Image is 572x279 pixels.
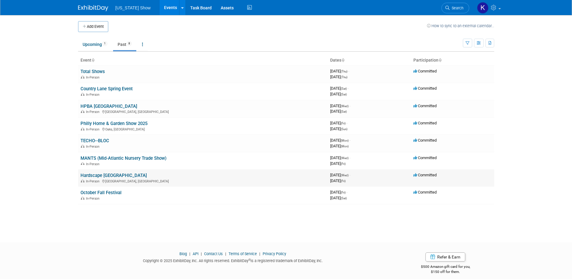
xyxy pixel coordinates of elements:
a: Philly Home & Garden Show 2025 [81,121,147,126]
a: Sort by Participation Type [438,58,441,63]
img: In-Person Event [81,197,84,200]
span: In-Person [86,93,101,97]
span: (Sat) [341,110,347,113]
span: [DATE] [330,178,346,183]
img: In-Person Event [81,145,84,148]
span: [DATE] [330,86,349,91]
a: MANTS (Mid-Atlantic Nursery Trade Show) [81,156,166,161]
a: Sort by Start Date [341,58,344,63]
span: Committed [413,138,437,143]
span: - [349,138,350,143]
span: (Wed) [341,104,349,108]
a: Terms of Service [229,252,257,256]
span: Committed [413,190,437,194]
sup: ® [248,258,251,261]
span: - [349,156,350,160]
span: (Sat) [341,93,347,96]
span: Committed [413,104,437,108]
span: In-Person [86,110,101,114]
span: In-Person [86,127,101,131]
span: 1 [102,41,107,46]
div: $150 off for them. [397,269,494,274]
span: (Fri) [341,122,346,125]
th: Event [78,55,328,66]
span: [DATE] [330,156,350,160]
span: | [224,252,228,256]
a: Hardscape [GEOGRAPHIC_DATA] [81,173,147,178]
span: In-Person [86,75,101,79]
span: [DATE] [330,173,350,177]
span: Committed [413,156,437,160]
span: (Mon) [341,139,349,142]
div: Oaks, [GEOGRAPHIC_DATA] [81,127,325,131]
a: How to sync to an external calendar... [427,24,494,28]
img: keith kollar [477,2,488,14]
span: | [258,252,262,256]
span: (Sat) [341,197,347,200]
span: (Wed) [341,156,349,160]
a: API [193,252,198,256]
span: (Wed) [341,174,349,177]
span: [DATE] [330,104,350,108]
img: ExhibitDay [78,5,108,11]
span: - [349,104,350,108]
img: In-Person Event [81,127,84,130]
a: October Fall Festival [81,190,122,195]
span: In-Person [86,197,101,200]
span: - [348,86,349,91]
th: Dates [328,55,411,66]
div: $500 Amazon gift card for you, [397,260,494,274]
span: - [349,173,350,177]
span: In-Person [86,162,101,166]
span: | [188,252,192,256]
span: [DATE] [330,69,349,73]
a: Country Lane Spring Event [81,86,133,91]
button: Add Event [78,21,108,32]
span: (Thu) [341,75,347,79]
a: Search [441,3,469,13]
img: In-Person Event [81,93,84,96]
span: (Sun) [341,127,347,131]
a: Sort by Event Name [91,58,94,63]
span: (Fri) [341,191,346,194]
span: [DATE] [330,144,349,148]
div: [GEOGRAPHIC_DATA], [GEOGRAPHIC_DATA] [81,109,325,114]
img: In-Person Event [81,162,84,165]
a: Total Shows [81,69,105,74]
span: [DATE] [330,190,347,194]
span: (Sat) [341,87,347,90]
span: (Thu) [341,70,347,73]
span: (Fri) [341,162,346,165]
span: Committed [413,173,437,177]
a: Blog [179,252,187,256]
a: Contact Us [204,252,223,256]
span: [DATE] [330,109,347,114]
img: In-Person Event [81,179,84,182]
a: Refer & Earn [425,252,465,261]
a: Past8 [113,39,136,50]
div: Copyright © 2025 ExhibitDay, Inc. All rights reserved. ExhibitDay is a registered trademark of Ex... [78,257,388,264]
a: Upcoming1 [78,39,112,50]
span: [DATE] [330,138,350,143]
span: Search [450,6,463,10]
span: Committed [413,121,437,125]
div: [GEOGRAPHIC_DATA], [GEOGRAPHIC_DATA] [81,178,325,183]
span: (Mon) [341,145,349,148]
span: | [199,252,203,256]
span: In-Person [86,179,101,183]
span: [DATE] [330,161,346,166]
span: [DATE] [330,121,347,125]
span: [DATE] [330,196,347,200]
span: In-Person [86,145,101,149]
span: [US_STATE] Show [115,5,151,10]
span: Committed [413,86,437,91]
span: 8 [127,41,132,46]
img: In-Person Event [81,110,84,113]
span: Committed [413,69,437,73]
img: In-Person Event [81,75,84,79]
span: - [346,190,347,194]
a: Privacy Policy [263,252,286,256]
span: [DATE] [330,75,347,79]
span: [DATE] [330,127,347,131]
span: - [346,121,347,125]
